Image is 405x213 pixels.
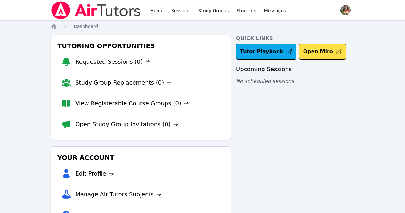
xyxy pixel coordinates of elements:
h3: Your Account [56,152,225,163]
a: Manage Air Tutors Subjects [75,190,161,199]
span: Messages [264,7,286,14]
a: Requested Sessions (0) [75,57,150,66]
nav: Breadcrumb [51,23,354,29]
h3: Tutoring Opportunities [56,40,225,52]
a: View Registerable Course Groups (0) [75,99,189,108]
h4: Quick Links [236,35,354,42]
a: Study Group Replacements (0) [75,78,172,87]
h3: Upcoming Sessions [236,65,354,74]
a: Tutor Playbook [236,44,296,60]
button: Open Miro [299,44,346,60]
img: Air Tutors [51,1,141,19]
a: Dashboard [74,23,98,29]
a: Open Study Group Invitations (0) [75,120,178,129]
span: Dashboard [74,24,98,29]
span: No scheduled sessions [236,78,294,84]
a: Edit Profile [75,169,114,178]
